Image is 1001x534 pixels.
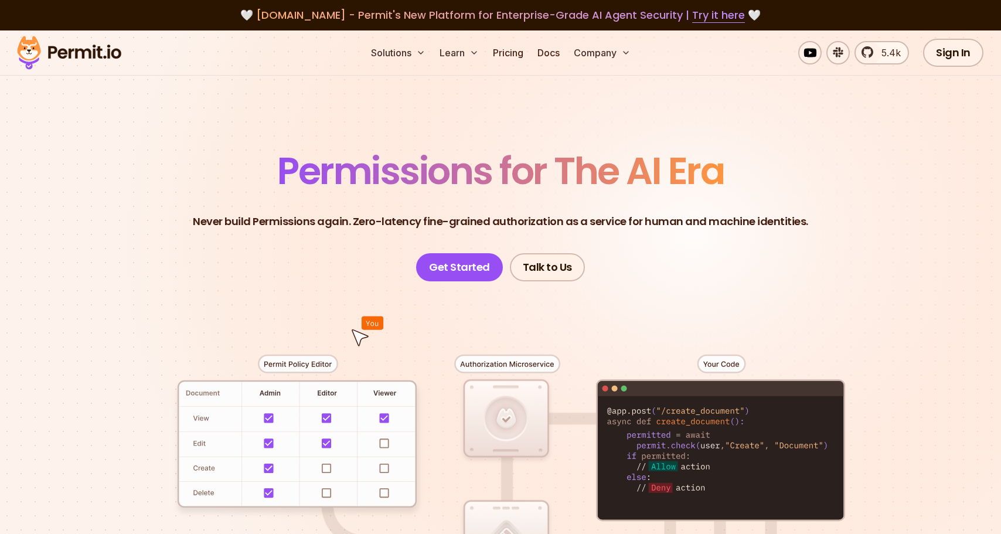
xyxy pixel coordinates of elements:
[488,41,528,64] a: Pricing
[12,33,127,73] img: Permit logo
[277,145,724,197] span: Permissions for The AI Era
[256,8,745,22] span: [DOMAIN_NAME] - Permit's New Platform for Enterprise-Grade AI Agent Security |
[533,41,564,64] a: Docs
[435,41,484,64] button: Learn
[854,41,909,64] a: 5.4k
[510,253,585,281] a: Talk to Us
[923,39,983,67] a: Sign In
[28,7,973,23] div: 🤍 🤍
[874,46,901,60] span: 5.4k
[416,253,503,281] a: Get Started
[193,213,808,230] p: Never build Permissions again. Zero-latency fine-grained authorization as a service for human and...
[569,41,635,64] button: Company
[692,8,745,23] a: Try it here
[366,41,430,64] button: Solutions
